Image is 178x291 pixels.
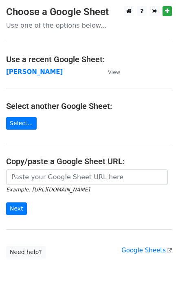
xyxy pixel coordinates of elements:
a: [PERSON_NAME] [6,68,63,76]
a: Select... [6,117,37,130]
small: View [108,69,120,75]
h4: Select another Google Sheet: [6,101,172,111]
input: Paste your Google Sheet URL here [6,169,168,185]
small: Example: [URL][DOMAIN_NAME] [6,187,90,193]
h4: Copy/paste a Google Sheet URL: [6,156,172,166]
a: Google Sheets [121,247,172,254]
h4: Use a recent Google Sheet: [6,54,172,64]
a: Need help? [6,246,46,258]
p: Use one of the options below... [6,21,172,30]
h3: Choose a Google Sheet [6,6,172,18]
a: View [100,68,120,76]
input: Next [6,202,27,215]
